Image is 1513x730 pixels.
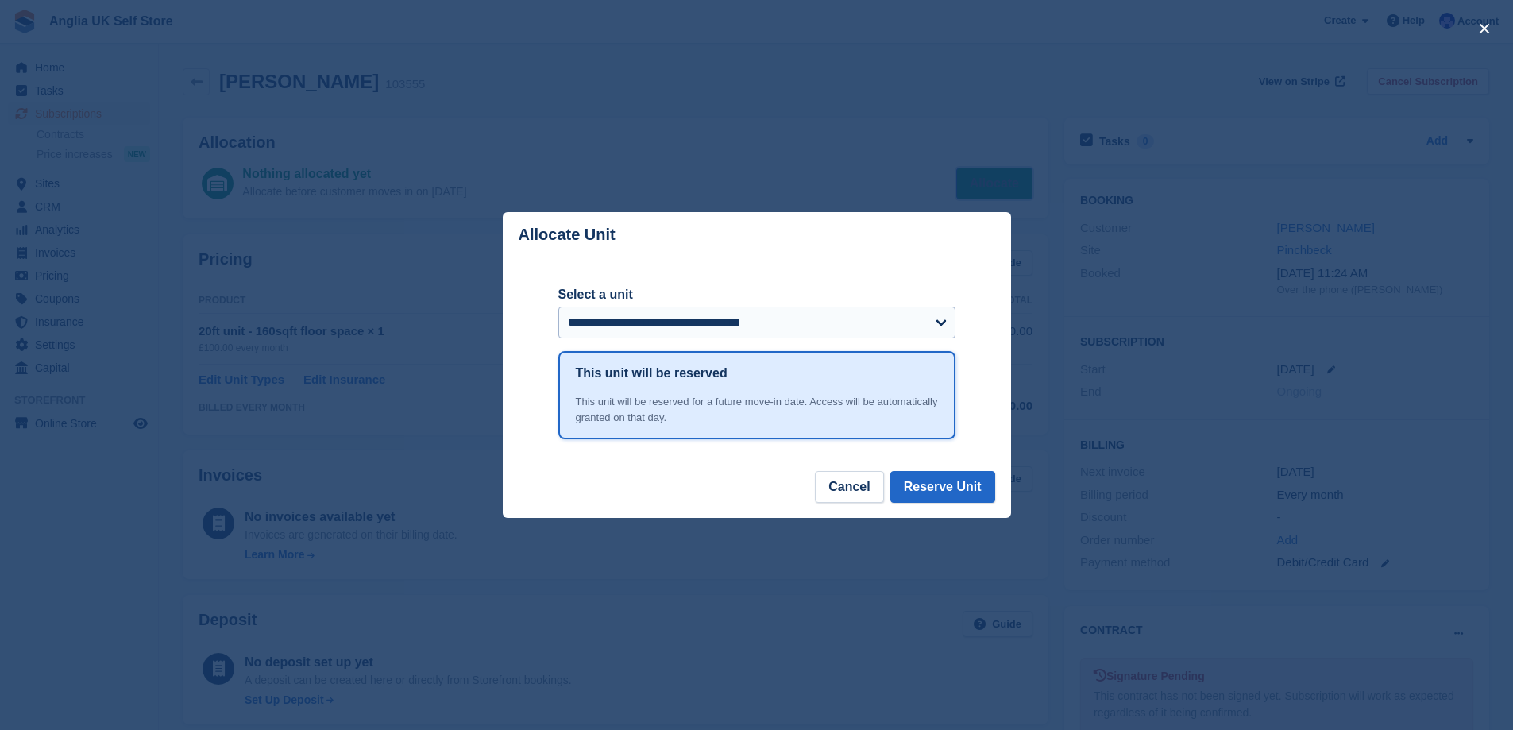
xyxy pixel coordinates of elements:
label: Select a unit [558,285,955,304]
button: close [1472,16,1497,41]
button: Reserve Unit [890,471,995,503]
button: Cancel [815,471,883,503]
p: Allocate Unit [519,226,616,244]
div: This unit will be reserved for a future move-in date. Access will be automatically granted on tha... [576,394,938,425]
h1: This unit will be reserved [576,364,728,383]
